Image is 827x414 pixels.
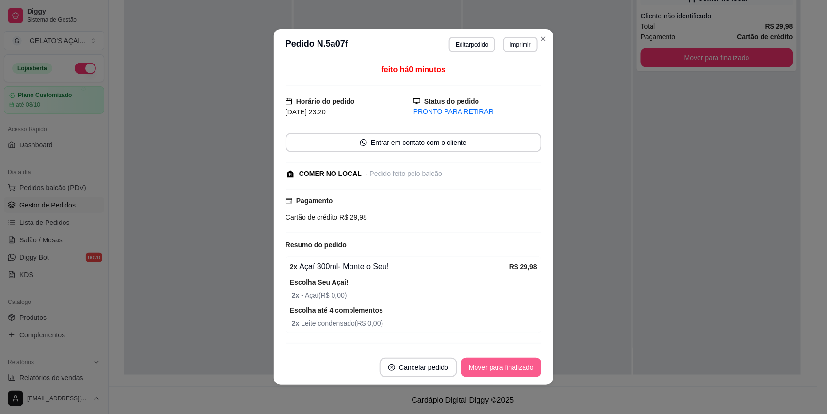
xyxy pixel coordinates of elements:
span: desktop [413,98,420,105]
strong: Horário do pedido [296,97,355,105]
div: - Pedido feito pelo balcão [366,169,442,179]
strong: Escolha Seu Açaí! [290,278,349,286]
span: feito há 0 minutos [382,65,445,74]
span: close-circle [388,364,395,371]
span: credit-card [286,197,292,204]
span: whats-app [360,139,367,146]
button: Mover para finalizado [461,358,541,377]
button: Close [536,31,551,47]
strong: Pagamento [296,197,333,205]
span: Leite condensado ( R$ 0,00 ) [292,318,537,329]
span: R$ 29,98 [337,213,367,221]
button: Editarpedido [449,37,495,52]
div: COMER NO LOCAL [299,169,362,179]
strong: Status do pedido [424,97,479,105]
strong: Escolha até 4 complementos [290,306,383,314]
span: Cartão de crédito [286,213,337,221]
span: - Açaí ( R$ 0,00 ) [292,290,537,301]
strong: 2 x [292,319,301,327]
strong: R$ 29,98 [509,263,537,271]
div: Açaí 300ml- Monte o Seu! [290,261,509,272]
strong: 2 x [290,263,298,271]
button: close-circleCancelar pedido [380,358,457,377]
strong: 2 x [292,291,301,299]
span: [DATE] 23:20 [286,108,326,116]
span: calendar [286,98,292,105]
button: whats-appEntrar em contato com o cliente [286,133,541,152]
strong: Resumo do pedido [286,241,347,249]
button: Imprimir [503,37,538,52]
h3: Pedido N. 5a07f [286,37,348,52]
div: PRONTO PARA RETIRAR [413,107,541,117]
